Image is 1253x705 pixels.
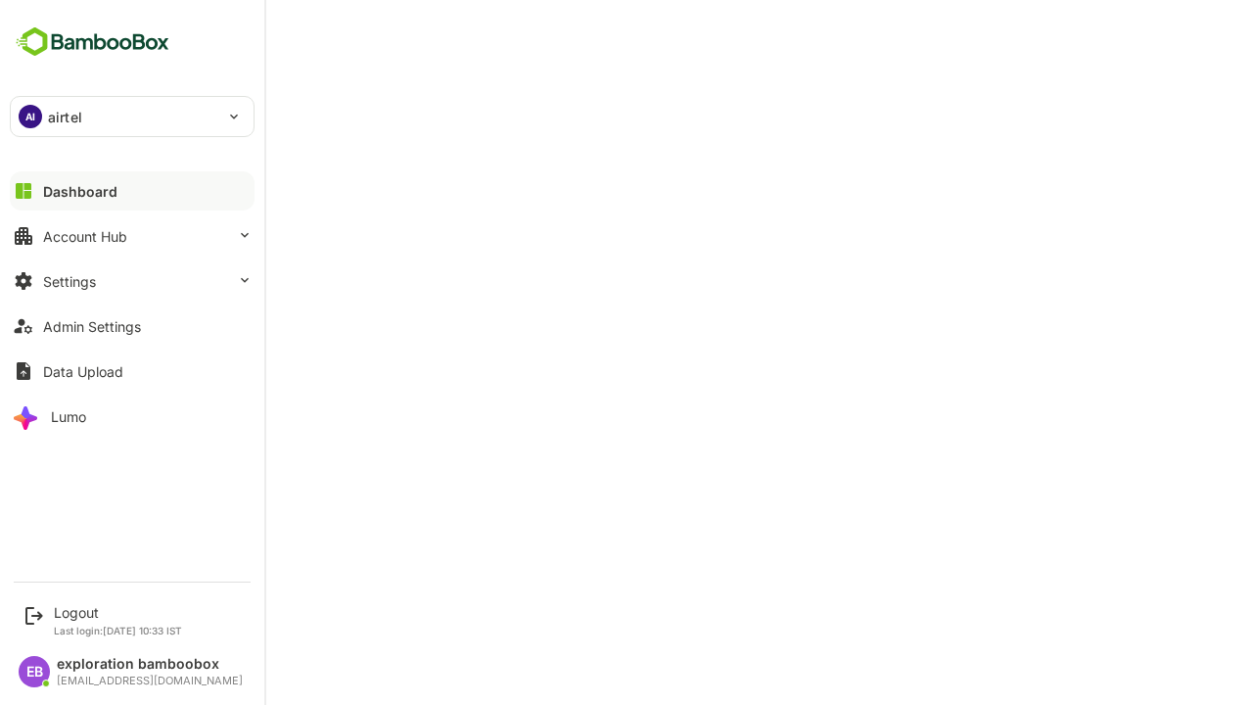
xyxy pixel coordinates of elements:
div: Data Upload [43,363,123,380]
button: Settings [10,261,255,301]
div: Settings [43,273,96,290]
div: Logout [54,604,182,621]
div: Admin Settings [43,318,141,335]
button: Lumo [10,397,255,436]
img: BambooboxFullLogoMark.5f36c76dfaba33ec1ec1367b70bb1252.svg [10,23,175,61]
button: Admin Settings [10,306,255,346]
button: Account Hub [10,216,255,256]
div: [EMAIL_ADDRESS][DOMAIN_NAME] [57,675,243,687]
button: Dashboard [10,171,255,211]
div: AIairtel [11,97,254,136]
div: Dashboard [43,183,117,200]
button: Data Upload [10,352,255,391]
p: airtel [48,107,82,127]
div: Account Hub [43,228,127,245]
p: Last login: [DATE] 10:33 IST [54,625,182,636]
div: exploration bamboobox [57,656,243,673]
div: EB [19,656,50,687]
div: Lumo [51,408,86,425]
div: AI [19,105,42,128]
